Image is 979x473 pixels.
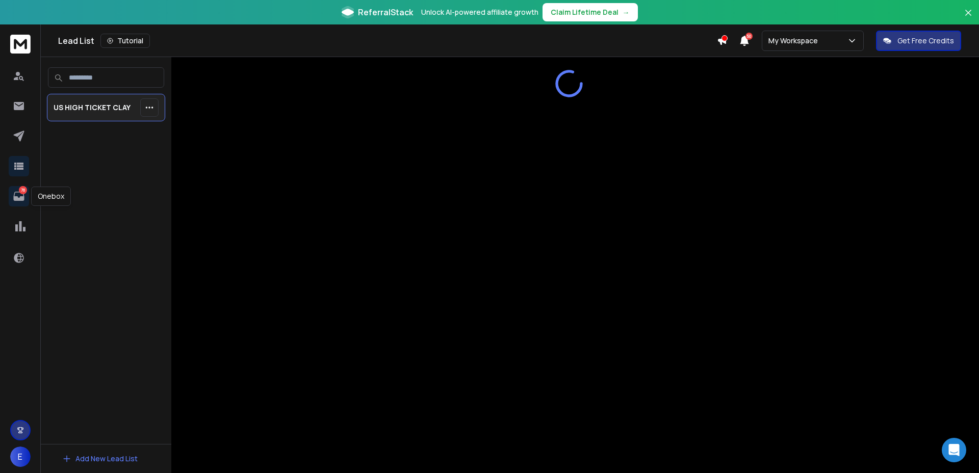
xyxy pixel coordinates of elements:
div: Onebox [31,187,71,206]
span: → [623,7,630,17]
p: My Workspace [768,36,822,46]
p: Unlock AI-powered affiliate growth [421,7,538,17]
div: Open Intercom Messenger [942,438,966,462]
a: 78 [9,186,29,206]
button: Close banner [962,6,975,31]
button: Tutorial [100,34,150,48]
button: E [10,446,31,467]
button: Get Free Credits [876,31,961,51]
span: ReferralStack [358,6,413,18]
div: Lead List [58,34,717,48]
p: 78 [19,186,27,194]
button: Claim Lifetime Deal→ [543,3,638,21]
p: Get Free Credits [897,36,954,46]
button: Add New Lead List [54,449,146,469]
p: US HIGH TICKET CLAY [54,102,131,113]
span: 50 [745,33,753,40]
